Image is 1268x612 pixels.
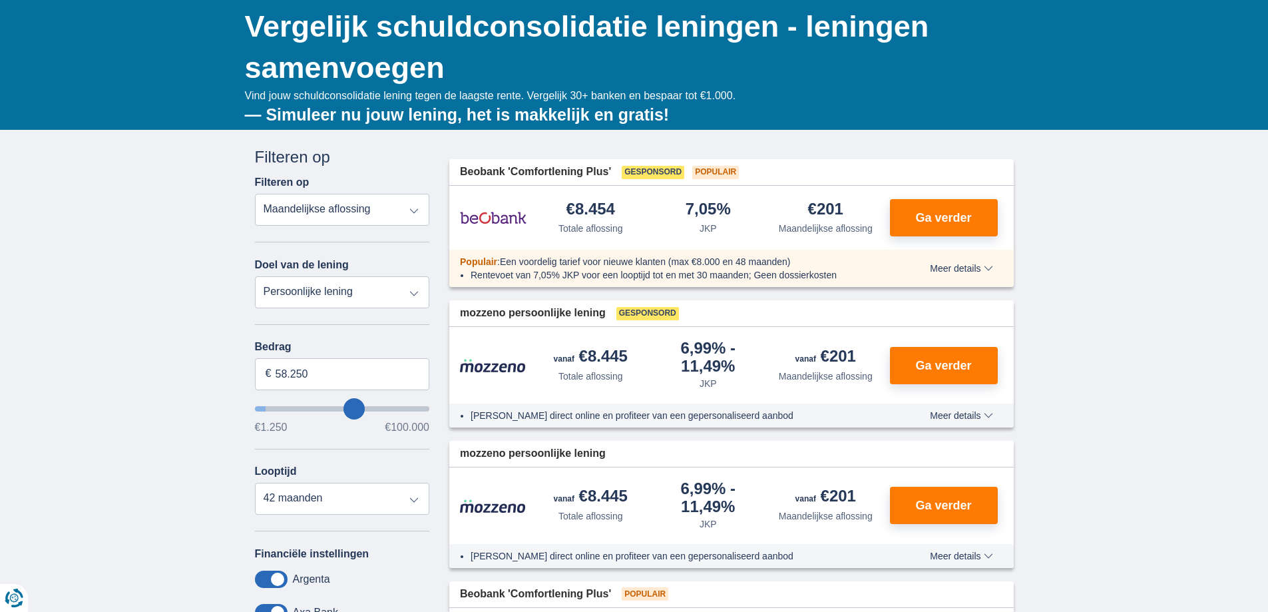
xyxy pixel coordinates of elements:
span: mozzeno persoonlijke lening [460,446,606,461]
label: Financiële instellingen [255,548,369,560]
span: Meer details [930,264,992,273]
span: Beobank 'Comfortlening Plus' [460,587,611,602]
span: Ga verder [915,360,971,372]
label: Argenta [293,573,330,585]
span: Ga verder [915,499,971,511]
span: Meer details [930,411,992,420]
button: Ga verder [890,487,998,524]
div: Maandelijkse aflossing [779,509,873,523]
span: Populair [622,587,668,601]
div: JKP [700,222,717,235]
div: JKP [700,377,717,390]
img: product.pl.alt Mozzeno [460,499,527,513]
span: Populair [692,166,739,179]
button: Ga verder [890,199,998,236]
div: €8.445 [554,348,628,367]
li: Rentevoet van 7,05% JKP voor een looptijd tot en met 30 maanden; Geen dossierkosten [471,268,881,282]
div: Vind jouw schuldconsolidatie lening tegen de laagste rente. Vergelijk 30+ banken en bespaar tot €... [245,89,1014,127]
li: [PERSON_NAME] direct online en profiteer van een gepersonaliseerd aanbod [471,549,881,563]
span: €100.000 [385,422,429,433]
div: Filteren op [255,146,430,168]
div: €8.454 [566,201,615,219]
div: Maandelijkse aflossing [779,370,873,383]
div: Totale aflossing [558,222,623,235]
label: Doel van de lening [255,259,349,271]
button: Meer details [920,410,1002,421]
div: €201 [808,201,843,219]
span: Gesponsord [622,166,684,179]
div: Maandelijkse aflossing [779,222,873,235]
div: 6,99% [655,340,762,374]
span: Gesponsord [616,307,679,320]
div: JKP [700,517,717,531]
input: wantToBorrow [255,406,430,412]
button: Ga verder [890,347,998,384]
span: Beobank 'Comfortlening Plus' [460,164,611,180]
b: — Simuleer nu jouw lening, het is makkelijk en gratis! [245,105,670,124]
span: €1.250 [255,422,288,433]
div: 7,05% [686,201,731,219]
div: 6,99% [655,481,762,515]
span: Een voordelig tarief voor nieuwe klanten (max €8.000 en 48 maanden) [500,256,791,267]
label: Filteren op [255,176,310,188]
img: product.pl.alt Beobank [460,201,527,234]
div: : [449,255,892,268]
span: mozzeno persoonlijke lening [460,306,606,321]
div: €201 [795,348,856,367]
span: Populair [460,256,497,267]
div: €201 [795,488,856,507]
div: Totale aflossing [558,509,623,523]
label: Looptijd [255,465,297,477]
img: product.pl.alt Mozzeno [460,358,527,373]
span: Meer details [930,551,992,561]
div: €8.445 [554,488,628,507]
span: Ga verder [915,212,971,224]
span: € [266,366,272,382]
label: Bedrag [255,341,430,353]
div: Totale aflossing [558,370,623,383]
li: [PERSON_NAME] direct online en profiteer van een gepersonaliseerd aanbod [471,409,881,422]
h1: Vergelijk schuldconsolidatie leningen - leningen samenvoegen [245,6,1014,89]
button: Meer details [920,551,1002,561]
button: Meer details [920,263,1002,274]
